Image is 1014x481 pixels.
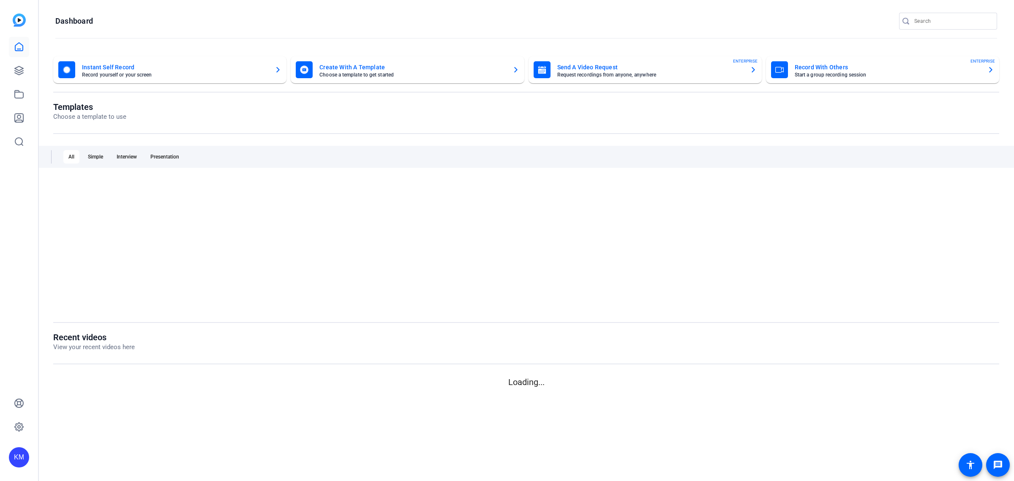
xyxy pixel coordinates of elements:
[82,72,268,77] mat-card-subtitle: Record yourself or your screen
[970,58,995,64] span: ENTERPRISE
[319,62,505,72] mat-card-title: Create With A Template
[291,56,524,83] button: Create With A TemplateChoose a template to get started
[557,62,743,72] mat-card-title: Send A Video Request
[53,376,999,388] p: Loading...
[53,332,135,342] h1: Recent videos
[63,150,79,164] div: All
[112,150,142,164] div: Interview
[53,112,126,122] p: Choose a template to use
[13,14,26,27] img: blue-gradient.svg
[529,56,762,83] button: Send A Video RequestRequest recordings from anyone, anywhereENTERPRISE
[55,16,93,26] h1: Dashboard
[766,56,999,83] button: Record With OthersStart a group recording sessionENTERPRISE
[965,460,976,470] mat-icon: accessibility
[795,62,981,72] mat-card-title: Record With Others
[993,460,1003,470] mat-icon: message
[9,447,29,467] div: KM
[557,72,743,77] mat-card-subtitle: Request recordings from anyone, anywhere
[914,16,990,26] input: Search
[82,62,268,72] mat-card-title: Instant Self Record
[53,56,286,83] button: Instant Self RecordRecord yourself or your screen
[53,342,135,352] p: View your recent videos here
[145,150,184,164] div: Presentation
[733,58,758,64] span: ENTERPRISE
[319,72,505,77] mat-card-subtitle: Choose a template to get started
[53,102,126,112] h1: Templates
[83,150,108,164] div: Simple
[795,72,981,77] mat-card-subtitle: Start a group recording session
